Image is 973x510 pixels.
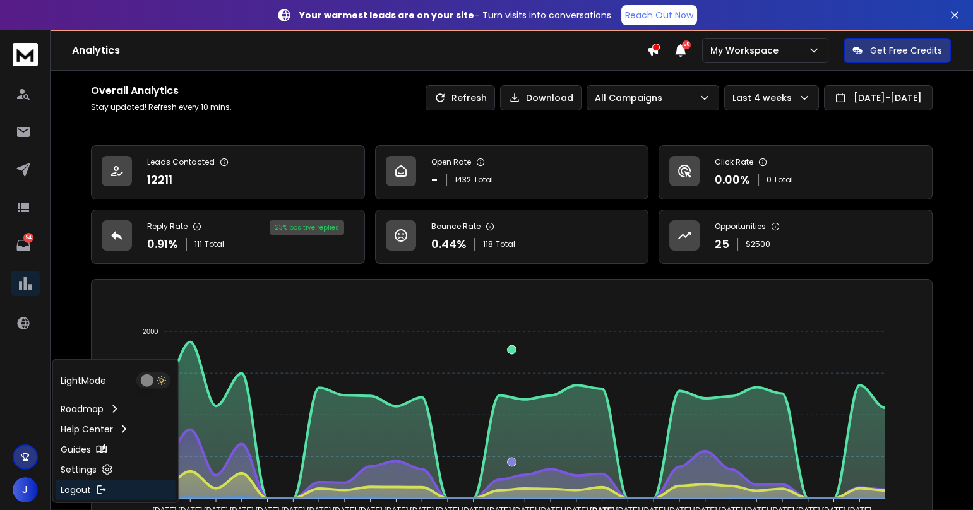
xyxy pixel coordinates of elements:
[767,175,793,185] p: 0 Total
[205,239,224,249] span: Total
[194,239,202,249] span: 111
[13,477,38,502] button: J
[147,171,172,189] p: 12211
[91,83,232,98] h1: Overall Analytics
[143,328,158,335] tspan: 2000
[56,419,176,439] a: Help Center
[824,85,933,110] button: [DATE]-[DATE]
[426,85,495,110] button: Refresh
[61,463,97,476] p: Settings
[91,210,365,264] a: Reply Rate0.91%111Total23% positive replies
[870,44,942,57] p: Get Free Credits
[682,40,691,49] span: 50
[625,9,693,21] p: Reach Out Now
[147,157,215,167] p: Leads Contacted
[500,85,582,110] button: Download
[431,171,438,189] p: -
[483,239,493,249] span: 118
[375,210,649,264] a: Bounce Rate0.44%118Total
[91,102,232,112] p: Stay updated! Refresh every 10 mins.
[595,92,667,104] p: All Campaigns
[61,423,113,436] p: Help Center
[526,92,573,104] p: Download
[61,443,91,456] p: Guides
[621,5,697,25] a: Reach Out Now
[710,44,784,57] p: My Workspace
[147,222,188,232] p: Reply Rate
[299,9,611,21] p: – Turn visits into conversations
[715,171,750,189] p: 0.00 %
[61,483,91,496] p: Logout
[455,175,471,185] span: 1432
[474,175,493,185] span: Total
[147,235,178,253] p: 0.91 %
[72,43,647,58] h1: Analytics
[23,233,33,243] p: 94
[431,222,481,232] p: Bounce Rate
[56,439,176,460] a: Guides
[56,460,176,480] a: Settings
[659,210,933,264] a: Opportunities25$2500
[715,235,729,253] p: 25
[61,374,106,387] p: Light Mode
[61,403,104,415] p: Roadmap
[715,222,766,232] p: Opportunities
[270,220,344,235] div: 23 % positive replies
[11,233,36,258] a: 94
[299,9,474,21] strong: Your warmest leads are on your site
[56,399,176,419] a: Roadmap
[746,239,770,249] p: $ 2500
[732,92,797,104] p: Last 4 weeks
[13,43,38,66] img: logo
[375,145,649,199] a: Open Rate-1432Total
[659,145,933,199] a: Click Rate0.00%0 Total
[496,239,515,249] span: Total
[431,157,471,167] p: Open Rate
[715,157,753,167] p: Click Rate
[451,92,487,104] p: Refresh
[844,38,951,63] button: Get Free Credits
[91,145,365,199] a: Leads Contacted12211
[431,235,467,253] p: 0.44 %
